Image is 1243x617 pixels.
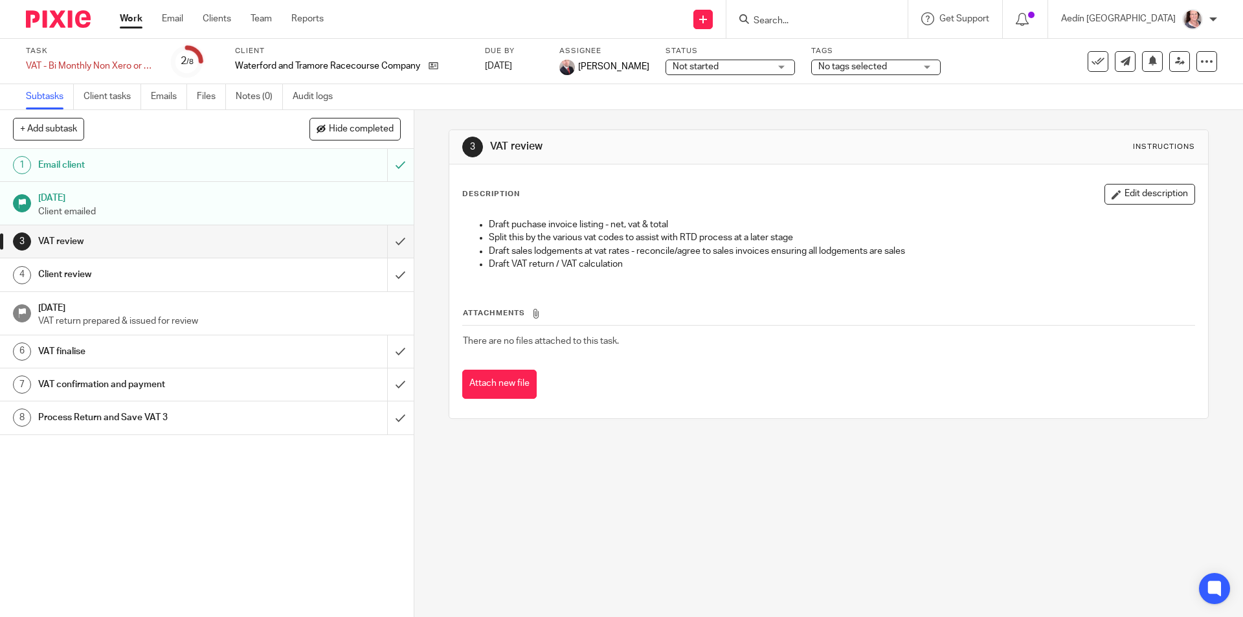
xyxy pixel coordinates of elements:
[462,137,483,157] div: 3
[462,189,520,199] p: Description
[463,337,619,346] span: There are no files attached to this task.
[1104,184,1195,205] button: Edit description
[38,155,262,175] h1: Email client
[939,14,989,23] span: Get Support
[13,342,31,361] div: 6
[666,46,795,56] label: Status
[26,10,91,28] img: Pixie
[162,12,183,25] a: Email
[26,46,155,56] label: Task
[26,60,155,73] div: VAT - Bi Monthly Non Xero or Receiptbank
[236,84,283,109] a: Notes (0)
[235,60,422,73] p: Waterford and Tramore Racecourse Company Limited
[559,60,575,75] img: ComerfordFoley-30PS%20-%20Ger%201.jpg
[462,370,537,399] button: Attach new file
[151,84,187,109] a: Emails
[13,156,31,174] div: 1
[489,258,1194,271] p: Draft VAT return / VAT calculation
[811,46,941,56] label: Tags
[578,60,649,73] span: [PERSON_NAME]
[309,118,401,140] button: Hide completed
[489,218,1194,231] p: Draft puchase invoice listing - net, vat & total
[181,54,194,69] div: 2
[673,62,719,71] span: Not started
[84,84,141,109] a: Client tasks
[197,84,226,109] a: Files
[1061,12,1176,25] p: Aedín [GEOGRAPHIC_DATA]
[559,46,649,56] label: Assignee
[485,46,543,56] label: Due by
[26,84,74,109] a: Subtasks
[293,84,342,109] a: Audit logs
[818,62,887,71] span: No tags selected
[1133,142,1195,152] div: Instructions
[203,12,231,25] a: Clients
[291,12,324,25] a: Reports
[38,205,401,218] p: Client emailed
[13,376,31,394] div: 7
[120,12,142,25] a: Work
[38,232,262,251] h1: VAT review
[485,62,512,71] span: [DATE]
[13,409,31,427] div: 8
[235,46,469,56] label: Client
[490,140,857,153] h1: VAT review
[38,265,262,284] h1: Client review
[186,58,194,65] small: /8
[38,298,401,315] h1: [DATE]
[752,16,869,27] input: Search
[489,245,1194,258] p: Draft sales lodgements at vat rates - reconcile/agree to sales invoices ensuring all lodgements a...
[13,232,31,251] div: 3
[38,188,401,205] h1: [DATE]
[489,231,1194,244] p: Split this by the various vat codes to assist with RTD process at a later stage
[329,124,394,135] span: Hide completed
[38,375,262,394] h1: VAT confirmation and payment
[13,266,31,284] div: 4
[13,118,84,140] button: + Add subtask
[251,12,272,25] a: Team
[38,408,262,427] h1: Process Return and Save VAT 3
[38,342,262,361] h1: VAT finalise
[1182,9,1203,30] img: ComerfordFoley-37PS%20-%20Aedin%201.jpg
[38,315,401,328] p: VAT return prepared & issued for review
[463,309,525,317] span: Attachments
